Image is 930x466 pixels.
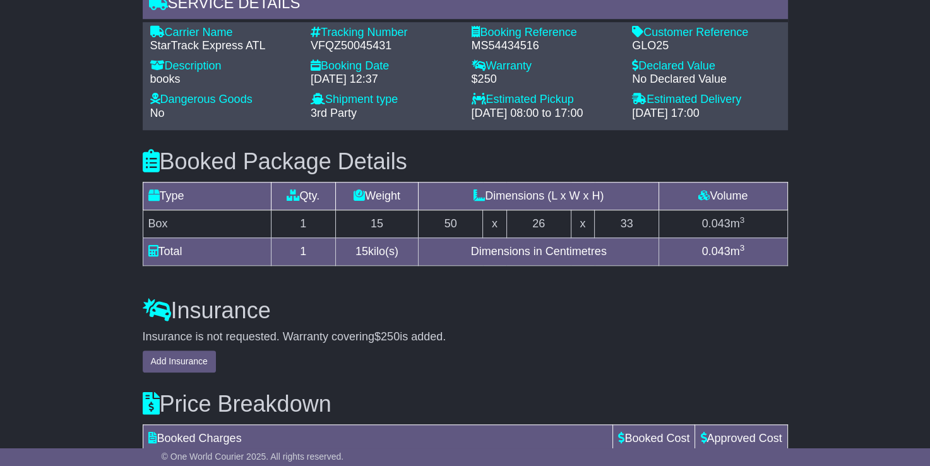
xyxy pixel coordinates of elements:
h3: Insurance [143,298,788,323]
div: MS54434516 [472,39,620,53]
span: © One World Courier 2025. All rights reserved. [162,451,344,462]
div: Description [150,59,299,73]
div: Carrier Name [150,26,299,40]
td: Qty. [271,182,335,210]
div: [DATE] 12:37 [311,73,459,87]
div: StarTrack Express ATL [150,39,299,53]
div: Customer Reference [632,26,780,40]
td: Total [143,237,271,265]
div: Tracking Number [311,26,459,40]
div: VFQZ50045431 [311,39,459,53]
span: 15 [355,245,368,258]
div: [DATE] 08:00 to 17:00 [472,107,620,121]
h3: Booked Package Details [143,149,788,174]
div: Declared Value [632,59,780,73]
div: $250 [472,73,620,87]
div: Shipment type [311,93,459,107]
td: 1 [271,237,335,265]
h3: Price Breakdown [143,391,788,417]
span: $250 [374,330,400,343]
div: books [150,73,299,87]
div: Booking Date [311,59,459,73]
td: Box [143,210,271,237]
button: Add Insurance [143,350,216,373]
div: [DATE] 17:00 [632,107,780,121]
span: 0.043 [701,217,730,230]
sup: 3 [740,243,745,253]
td: Dimensions (L x W x H) [419,182,659,210]
td: m [659,210,787,237]
td: m [659,237,787,265]
div: No Declared Value [632,73,780,87]
div: Estimated Pickup [472,93,620,107]
td: x [483,210,507,237]
td: 15 [335,210,419,237]
td: Weight [335,182,419,210]
div: Estimated Delivery [632,93,780,107]
span: 3rd Party [311,107,357,119]
td: Type [143,182,271,210]
td: Dimensions in Centimetres [419,237,659,265]
div: Warranty [472,59,620,73]
td: 1 [271,210,335,237]
sup: 3 [740,215,745,225]
span: 0.043 [701,245,730,258]
div: Dangerous Goods [150,93,299,107]
div: Booking Reference [472,26,620,40]
td: kilo(s) [335,237,419,265]
div: Insurance is not requested. Warranty covering is added. [143,330,788,344]
td: 26 [506,210,571,237]
td: 33 [595,210,659,237]
td: Booked Charges [143,424,613,452]
td: Approved Cost [695,424,787,452]
td: Volume [659,182,787,210]
span: No [150,107,165,119]
td: x [571,210,595,237]
td: Booked Cost [613,424,695,452]
div: GLO25 [632,39,780,53]
td: 50 [419,210,483,237]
